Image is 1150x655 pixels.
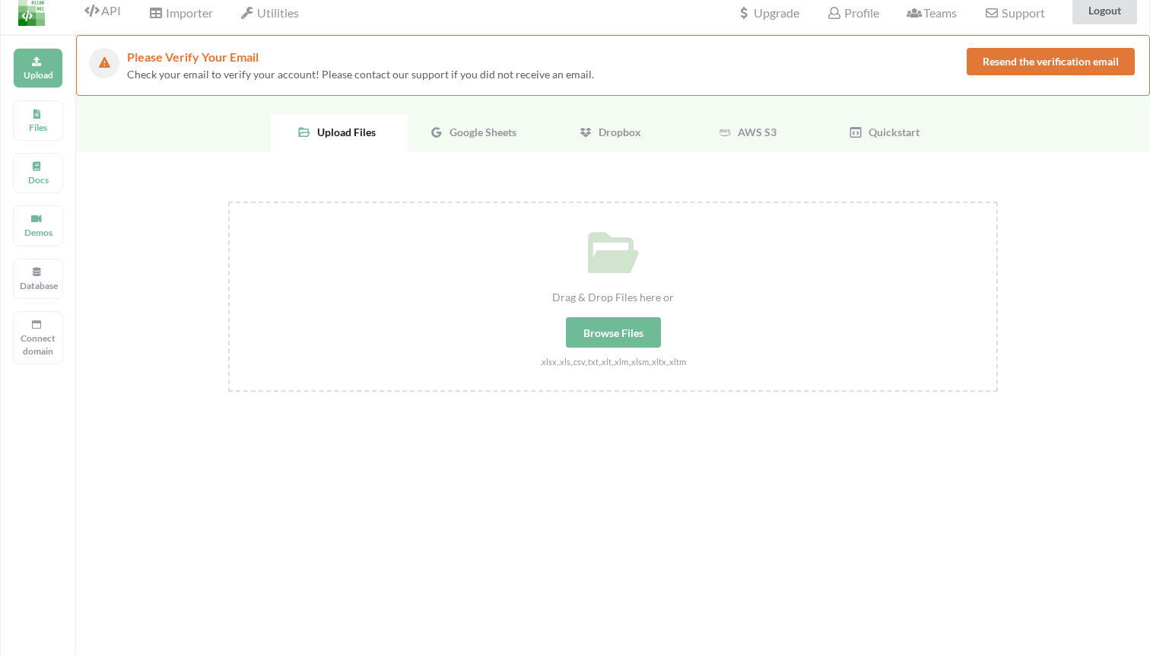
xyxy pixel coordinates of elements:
[20,279,56,292] p: Database
[20,226,56,239] p: Demos
[240,5,299,20] span: Utilities
[20,68,56,81] p: Upload
[732,126,777,138] span: AWS S3
[20,173,56,186] p: Docs
[566,317,661,348] div: Browse Files
[311,126,376,138] span: Upload Files
[20,332,56,358] p: Connect domain
[127,68,594,81] span: Check your email to verify your account! Please contact our support if you did not receive an email.
[827,5,878,20] span: Profile
[84,3,121,17] span: API
[592,126,641,138] span: Dropbox
[20,121,56,134] p: Files
[127,49,259,64] span: Please Verify Your Email
[540,357,686,367] small: .xlsx,.xls,.csv,.txt,.xlt,.xlm,.xlsm,.xltx,.xltm
[443,126,516,138] span: Google Sheets
[737,7,799,19] span: Upgrade
[984,7,1044,19] span: Support
[862,126,920,138] span: Quickstart
[967,48,1135,75] button: Resend the verification email
[148,5,212,20] span: Importer
[230,289,996,305] div: Drag & Drop Files here or
[907,5,957,20] span: Teams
